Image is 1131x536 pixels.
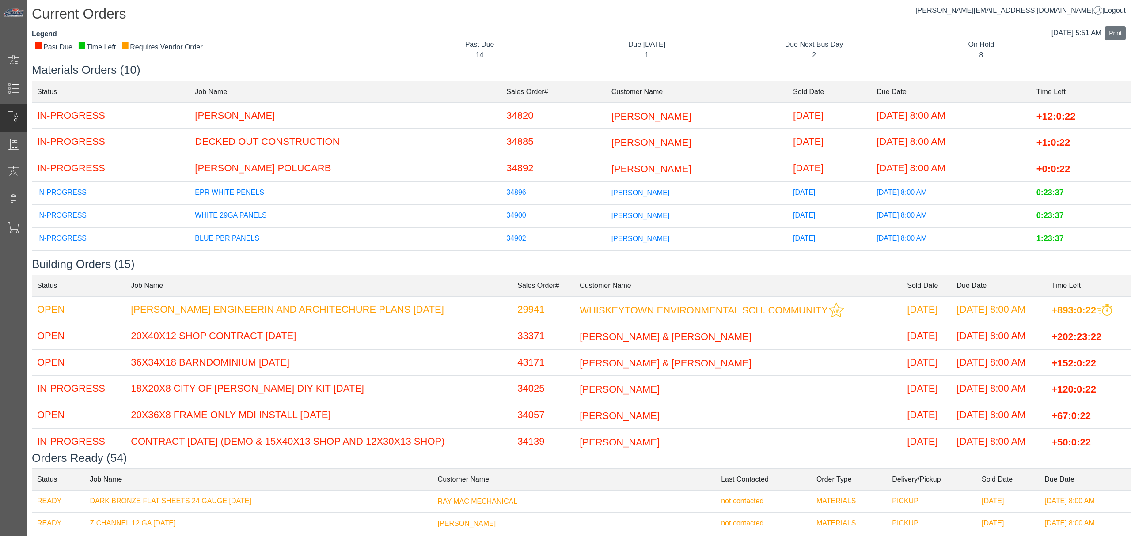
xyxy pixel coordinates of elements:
td: Order Type [811,468,887,490]
h1: Current Orders [32,5,1131,25]
div: On Hold [904,39,1058,50]
span: [PERSON_NAME] [611,110,691,121]
span: WHISKEYTOWN ENVIRONMENTAL SCH. COMMUNITY [580,304,828,315]
div: Requires Vendor Order [121,42,203,53]
td: IN-PROGRESS [32,376,125,402]
h3: Building Orders (15) [32,257,1131,271]
td: [DATE] [788,204,871,227]
span: +0:0:22 [1036,163,1070,174]
td: [DATE] 8:00 AM [1039,512,1131,534]
span: [PERSON_NAME] [611,234,670,242]
span: +67:0:22 [1051,410,1091,421]
span: [PERSON_NAME] [580,410,660,421]
div: 14 [402,50,556,60]
td: Z CHANNEL 12 GA [DATE] [84,512,432,534]
td: PICKUP [887,490,976,512]
td: Sold Date [788,81,871,102]
td: 34057 [512,402,574,429]
td: Sales Order# [501,81,606,102]
div: Past Due [402,39,556,50]
span: 1:23:37 [1036,234,1064,243]
td: READY [32,512,84,534]
td: IN-PROGRESS [32,102,190,129]
td: Last Contacted [716,468,811,490]
td: 34904 [501,250,606,273]
td: [DATE] 8:00 AM [952,428,1047,455]
h3: Materials Orders (10) [32,63,1131,77]
td: [DATE] 8:00 AM [1039,490,1131,512]
a: [PERSON_NAME][EMAIL_ADDRESS][DOMAIN_NAME] [915,7,1102,14]
td: [DATE] 8:00 AM [952,376,1047,402]
td: [DATE] [902,428,951,455]
td: OPEN [32,323,125,349]
div: Due Next Bus Day [737,39,891,50]
td: PRO RIB GREEN PANELS [190,250,501,273]
td: [DATE] 8:00 AM [952,296,1047,323]
td: [DATE] [902,323,951,349]
td: [DATE] 8:00 AM [871,155,1031,181]
span: [PERSON_NAME] [611,189,670,196]
td: PICKUP [887,512,976,534]
td: [DATE] 8:00 AM [952,402,1047,429]
td: [DATE] 8:00 AM [871,250,1031,273]
span: [PERSON_NAME] [438,519,496,527]
img: This customer should be prioritized [829,302,844,317]
img: Metals Direct Inc Logo [3,8,25,18]
span: [PERSON_NAME] [611,211,670,219]
td: 33371 [512,323,574,349]
td: [DATE] [788,181,871,204]
div: 8 [904,50,1058,60]
strong: Legend [32,30,57,38]
td: [DATE] [902,349,951,376]
span: [DATE] 5:51 AM [1051,29,1102,37]
td: OPEN [32,402,125,429]
td: BLUE PBR PANELS [190,227,501,250]
td: IN-PROGRESS [32,250,190,273]
td: Customer Name [433,468,716,490]
td: Sold Date [976,468,1039,490]
td: [DATE] 8:00 AM [871,204,1031,227]
span: 0:23:37 [1036,211,1064,220]
span: +152:0:22 [1051,357,1096,368]
td: [DATE] 8:00 AM [952,349,1047,376]
td: Delivery/Pickup [887,468,976,490]
td: [DATE] [902,402,951,429]
td: 34902 [501,227,606,250]
div: 2 [737,50,891,60]
td: Customer Name [606,81,788,102]
td: 29941 [512,296,574,323]
td: [DATE] [976,512,1039,534]
td: Status [32,81,190,102]
span: [PERSON_NAME] [611,137,691,148]
td: 20X40X12 SHOP CONTRACT [DATE] [125,323,512,349]
span: +893:0:22 [1051,304,1096,315]
td: WHITE 29GA PANELS [190,204,501,227]
td: [DATE] 8:00 AM [871,181,1031,204]
td: Sold Date [902,275,951,296]
td: [DATE] 8:00 AM [871,129,1031,155]
td: [DATE] [902,376,951,402]
td: not contacted [716,512,811,534]
td: [DATE] 8:00 AM [871,227,1031,250]
div: Past Due [34,42,72,53]
td: [PERSON_NAME] ENGINEERIN AND ARCHITECHURE PLANS [DATE] [125,296,512,323]
td: 20X36X8 FRAME ONLY MDI INSTALL [DATE] [125,402,512,429]
td: OPEN [32,349,125,376]
td: 34139 [512,428,574,455]
td: 18X20X8 CITY OF [PERSON_NAME] DIY KIT [DATE] [125,376,512,402]
td: not contacted [716,490,811,512]
span: Logout [1104,7,1126,14]
td: MATERIALS [811,490,887,512]
td: MATERIALS [811,512,887,534]
td: DECKED OUT CONSTRUCTION [190,129,501,155]
span: +120:0:22 [1051,384,1096,395]
span: 0:23:37 [1036,189,1064,197]
td: [DATE] [902,296,951,323]
span: [PERSON_NAME] & [PERSON_NAME] [580,331,751,342]
td: IN-PROGRESS [32,129,190,155]
td: [DATE] [788,129,871,155]
td: 34892 [501,155,606,181]
td: READY [32,490,84,512]
div: ■ [34,42,42,48]
span: [PERSON_NAME] & [PERSON_NAME] [580,357,751,368]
